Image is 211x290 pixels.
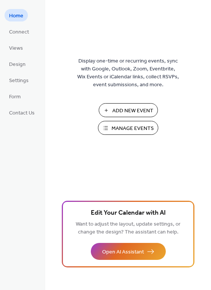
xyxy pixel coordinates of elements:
button: Open AI Assistant [91,243,166,260]
span: Display one-time or recurring events, sync with Google, Outlook, Zoom, Eventbrite, Wix Events or ... [77,57,179,89]
a: Form [5,90,25,102]
span: Connect [9,28,29,36]
span: Home [9,12,23,20]
button: Add New Event [99,103,158,117]
button: Manage Events [98,121,158,135]
span: Settings [9,77,29,85]
span: Contact Us [9,109,35,117]
span: Design [9,61,26,69]
span: Open AI Assistant [102,248,144,256]
span: Views [9,44,23,52]
a: Design [5,58,30,70]
a: Connect [5,25,34,38]
a: Contact Us [5,106,39,119]
span: Manage Events [112,125,154,133]
span: Add New Event [112,107,153,115]
a: Home [5,9,28,21]
a: Views [5,41,28,54]
span: Form [9,93,21,101]
span: Edit Your Calendar with AI [91,208,166,218]
span: Want to adjust the layout, update settings, or change the design? The assistant can help. [76,219,180,237]
a: Settings [5,74,33,86]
